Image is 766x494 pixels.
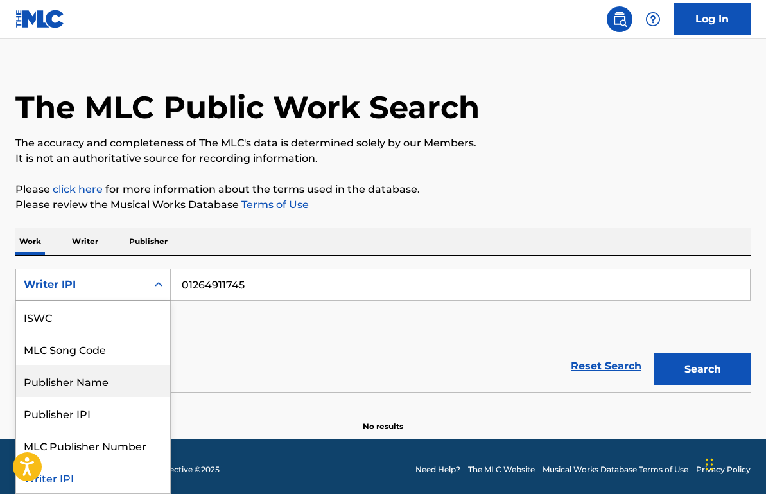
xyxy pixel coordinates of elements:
[15,151,751,166] p: It is not an authoritative source for recording information.
[415,464,460,475] a: Need Help?
[16,301,170,333] div: ISWC
[15,136,751,151] p: The accuracy and completeness of The MLC's data is determined solely by our Members.
[15,10,65,28] img: MLC Logo
[16,461,170,493] div: Writer IPI
[16,333,170,365] div: MLC Song Code
[702,432,766,494] iframe: Chat Widget
[696,464,751,475] a: Privacy Policy
[468,464,535,475] a: The MLC Website
[363,405,403,432] p: No results
[654,353,751,385] button: Search
[15,88,480,127] h1: The MLC Public Work Search
[16,365,170,397] div: Publisher Name
[53,183,103,195] a: click here
[543,464,688,475] a: Musical Works Database Terms of Use
[15,182,751,197] p: Please for more information about the terms used in the database.
[612,12,627,27] img: search
[239,198,309,211] a: Terms of Use
[607,6,632,32] a: Public Search
[706,445,713,484] div: Drag
[125,228,171,255] p: Publisher
[15,228,45,255] p: Work
[645,12,661,27] img: help
[15,269,751,392] form: Search Form
[68,228,102,255] p: Writer
[15,197,751,213] p: Please review the Musical Works Database
[16,397,170,429] div: Publisher IPI
[640,6,666,32] div: Help
[674,3,751,35] a: Log In
[24,277,139,292] div: Writer IPI
[16,429,170,461] div: MLC Publisher Number
[564,352,648,380] a: Reset Search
